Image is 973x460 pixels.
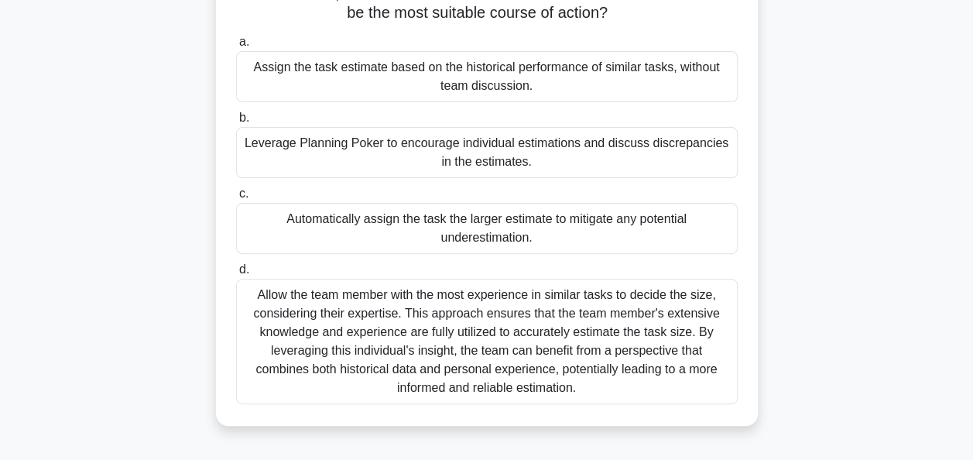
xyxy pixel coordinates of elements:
[236,203,738,254] div: Automatically assign the task the larger estimate to mitigate any potential underestimation.
[236,279,738,404] div: Allow the team member with the most experience in similar tasks to decide the size, considering t...
[236,51,738,102] div: Assign the task estimate based on the historical performance of similar tasks, without team discu...
[239,263,249,276] span: d.
[236,127,738,178] div: Leverage Planning Poker to encourage individual estimations and discuss discrepancies in the esti...
[239,35,249,48] span: a.
[239,187,248,200] span: c.
[239,111,249,124] span: b.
